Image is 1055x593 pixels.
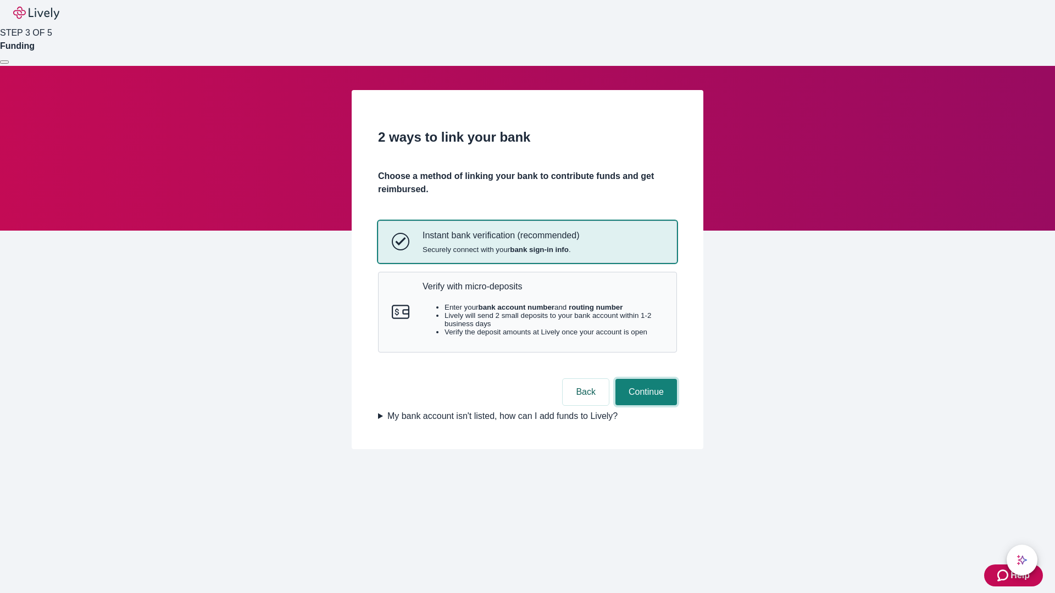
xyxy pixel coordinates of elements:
button: chat [1007,545,1037,575]
li: Enter your and [445,303,663,311]
img: Lively [13,7,59,20]
li: Verify the deposit amounts at Lively once your account is open [445,328,663,336]
p: Instant bank verification (recommended) [423,230,579,240]
h4: Choose a method of linking your bank to contribute funds and get reimbursed. [378,170,677,196]
h2: 2 ways to link your bank [378,127,677,147]
p: Verify with micro-deposits [423,281,663,292]
svg: Zendesk support icon [997,569,1010,582]
span: Securely connect with your . [423,245,579,254]
strong: bank account number [479,303,555,311]
svg: Micro-deposits [392,303,409,321]
button: Instant bank verificationInstant bank verification (recommended)Securely connect with yourbank si... [379,221,676,262]
button: Continue [615,379,677,405]
span: Help [1010,569,1030,582]
strong: routing number [569,303,623,311]
strong: bank sign-in info [510,245,569,254]
button: Back [563,379,609,405]
li: Lively will send 2 small deposits to your bank account within 1-2 business days [445,311,663,328]
summary: My bank account isn't listed, how can I add funds to Lively? [378,410,677,423]
button: Micro-depositsVerify with micro-depositsEnter yourbank account numberand routing numberLively wil... [379,272,676,353]
button: Zendesk support iconHelp [984,564,1043,586]
svg: Instant bank verification [392,233,409,250]
svg: Lively AI Assistant [1017,555,1028,566]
